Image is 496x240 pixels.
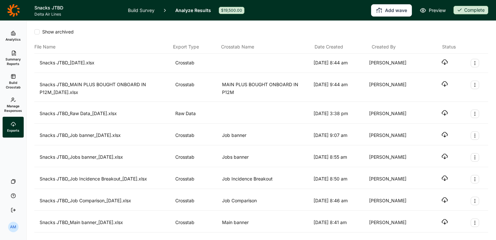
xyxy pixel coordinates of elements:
[222,219,311,227] div: Main banner
[40,219,173,227] div: Snacks JTBD_Main banner_[DATE].xlsx
[441,153,448,160] button: Download file
[222,153,311,162] div: Jobs banner
[222,197,311,205] div: Job Comparison
[471,153,479,162] button: Export Actions
[453,6,488,15] button: Complete
[173,43,218,51] div: Export Type
[369,131,422,140] div: [PERSON_NAME]
[175,110,220,118] div: Raw Data
[471,131,479,140] button: Export Actions
[221,43,312,51] div: Crosstab Name
[315,43,369,51] div: Date Created
[314,175,367,183] div: [DATE] 8:50 am
[369,153,422,162] div: [PERSON_NAME]
[441,59,448,65] button: Download file
[442,43,456,51] div: Status
[3,26,24,47] a: Analytics
[40,131,173,140] div: Snacks JTBD_Job banner_[DATE].xlsx
[40,175,173,183] div: Snacks JTBD_Job Incidence Breakout_[DATE].xlsx
[471,59,479,67] button: Export Actions
[40,197,173,205] div: Snacks JTBD_Job Comparison_[DATE].xlsx
[314,197,367,205] div: [DATE] 8:46 am
[175,153,220,162] div: Crosstab
[371,4,412,17] button: Add wave
[40,153,173,162] div: Snacks JTBD_Jobs banner_[DATE].xlsx
[219,7,244,14] div: $19,500.00
[369,197,422,205] div: [PERSON_NAME]
[441,175,448,181] button: Download file
[175,59,220,67] div: Crosstab
[369,59,422,67] div: [PERSON_NAME]
[429,7,446,14] span: Preview
[5,57,21,66] span: Summary Reports
[222,81,311,96] div: MAIN PLUS BOUGHT ONBOARD IN P12M
[471,81,479,89] button: Export Actions
[222,175,311,183] div: Job Incidence Breakout
[34,43,170,51] div: File Name
[222,131,311,140] div: Job banner
[314,110,367,118] div: [DATE] 3:38 pm
[471,219,479,227] button: Export Actions
[3,117,24,138] a: Exports
[4,104,22,113] span: Manage Responses
[453,6,488,14] div: Complete
[175,175,220,183] div: Crosstab
[7,128,19,133] span: Exports
[175,197,220,205] div: Crosstab
[314,131,367,140] div: [DATE] 9:07 am
[40,59,173,67] div: Snacks JTBD_[DATE].xlsx
[420,7,446,14] a: Preview
[369,175,422,183] div: [PERSON_NAME]
[314,219,367,227] div: [DATE] 8:41 am
[34,12,120,17] span: Delta Air Lines
[441,219,448,225] button: Download file
[34,4,120,12] h1: Snacks JTBD
[471,197,479,205] button: Export Actions
[175,219,220,227] div: Crosstab
[369,81,422,96] div: [PERSON_NAME]
[314,59,367,67] div: [DATE] 8:44 am
[314,81,367,96] div: [DATE] 9:44 am
[369,219,422,227] div: [PERSON_NAME]
[40,110,173,118] div: Snacks JTBD_Raw Data_[DATE].xlsx
[40,29,74,35] span: Show archived
[175,131,220,140] div: Crosstab
[3,70,24,93] a: Build Crosstab
[3,93,24,117] a: Manage Responses
[471,110,479,118] button: Export Actions
[8,222,19,232] div: AM
[441,197,448,203] button: Download file
[372,43,426,51] div: Created By
[40,81,173,96] div: Snacks JTBD_MAIN PLUS BOUGHT ONBOARD IN P12M_[DATE].xlsx
[369,110,422,118] div: [PERSON_NAME]
[175,81,220,96] div: Crosstab
[3,47,24,70] a: Summary Reports
[471,175,479,183] button: Export Actions
[441,131,448,138] button: Download file
[5,80,21,89] span: Build Crosstab
[314,153,367,162] div: [DATE] 8:55 am
[6,37,21,42] span: Analytics
[441,110,448,116] button: Download file
[441,81,448,87] button: Download file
